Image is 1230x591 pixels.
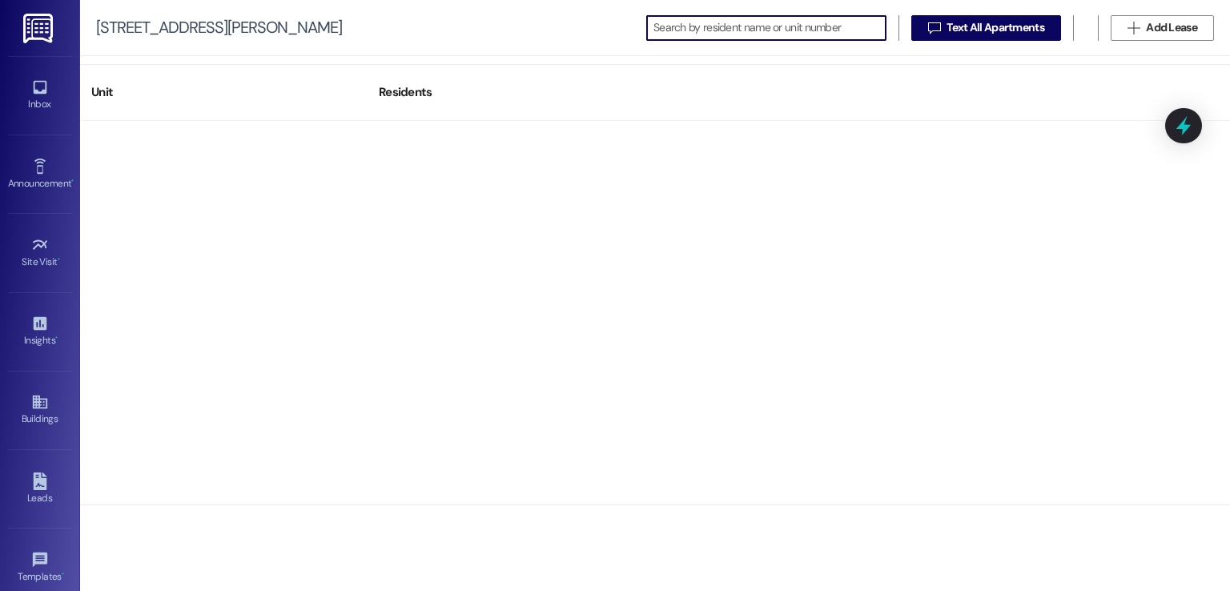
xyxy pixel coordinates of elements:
i:  [1127,22,1140,34]
a: Insights • [8,310,72,353]
a: Inbox [8,74,72,117]
a: Leads [8,468,72,511]
span: Text All Apartments [947,19,1044,36]
span: • [58,254,60,265]
span: • [62,569,64,580]
div: Unit [80,73,368,112]
div: Residents [368,73,655,112]
button: Add Lease [1111,15,1214,41]
a: Buildings [8,388,72,432]
span: Add Lease [1146,19,1197,36]
span: • [71,175,74,187]
div: [STREET_ADDRESS][PERSON_NAME] [96,19,342,36]
span: • [55,332,58,344]
i:  [928,22,940,34]
img: ResiDesk Logo [23,14,56,43]
button: Text All Apartments [911,15,1061,41]
input: Search by resident name or unit number [653,17,886,39]
a: Site Visit • [8,231,72,275]
a: Templates • [8,546,72,589]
